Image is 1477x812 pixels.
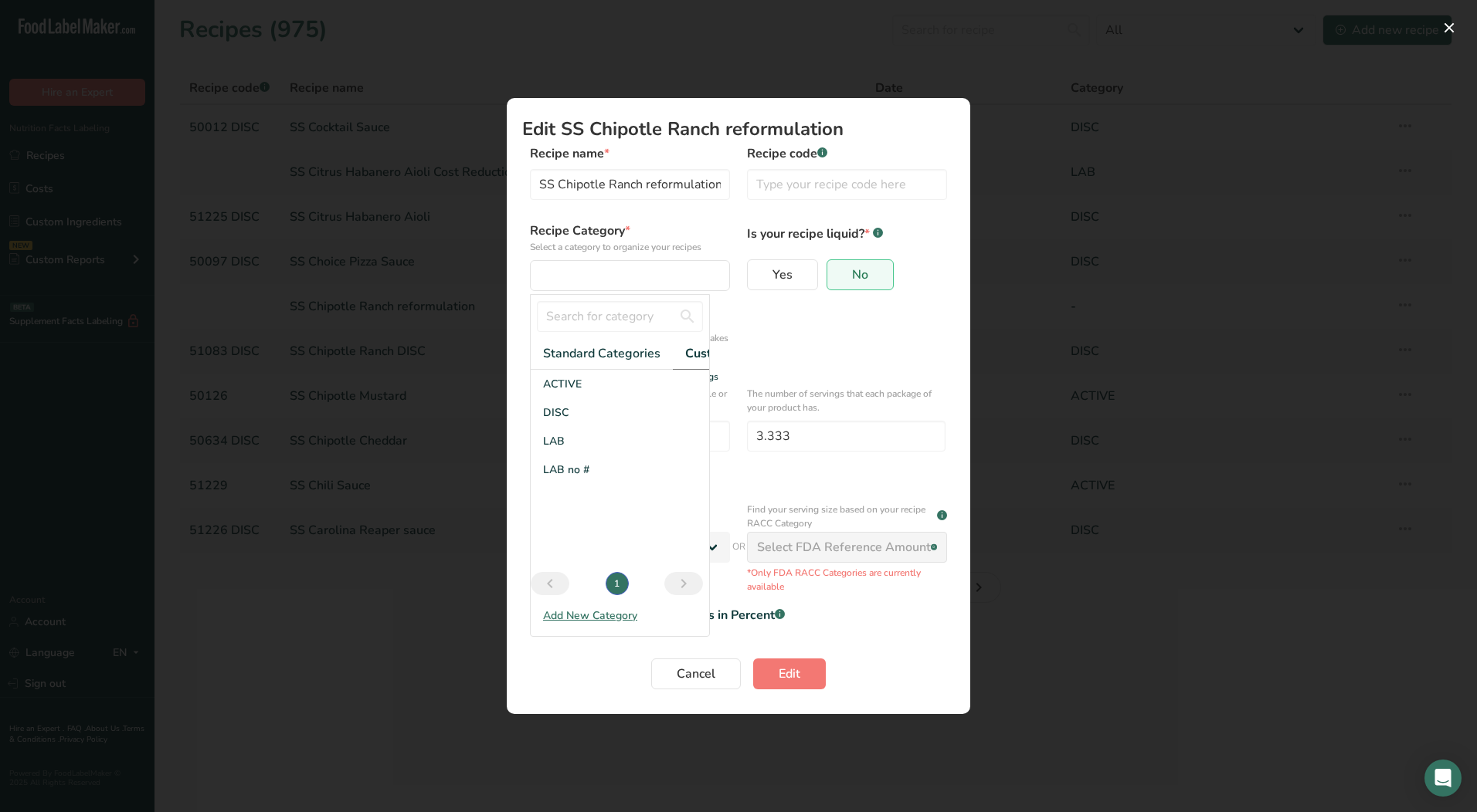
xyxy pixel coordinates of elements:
a: Previous page [531,572,569,595]
button: Cancel [651,658,741,689]
span: OR [732,527,745,594]
span: ACTIVE [543,376,582,392]
label: Recipe Category [530,222,730,254]
div: Open Intercom Messenger [1424,760,1462,797]
div: Add New Category [531,607,709,624]
p: *Only FDA RACC Categories are currently available [747,566,947,594]
p: Select a category to organize your recipes [530,240,730,254]
span: DISC [543,404,569,421]
label: Recipe name [530,144,730,163]
label: Recipe code [747,144,947,163]
span: Standard Categories [543,344,660,363]
a: Next page [664,572,703,595]
span: Cancel [677,665,715,683]
input: Type your recipe name here [530,169,730,200]
span: LAB [543,433,565,449]
span: Edit [779,665,800,683]
input: Type your recipe code here [747,169,947,200]
p: Is your recipe liquid? [747,222,947,243]
span: LAB no # [543,462,589,478]
input: Search for category [537,301,703,332]
h1: Edit SS Chipotle Ranch reformulation [522,120,955,138]
span: Yes [772,267,793,283]
button: Edit [753,658,826,689]
div: Select FDA Reference Amount [757,538,931,557]
span: No [852,267,868,283]
p: Find your serving size based on your recipe RACC Category [747,502,934,530]
span: Custom Categories [685,344,805,363]
p: The number of servings that each package of your product has. [747,387,946,414]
